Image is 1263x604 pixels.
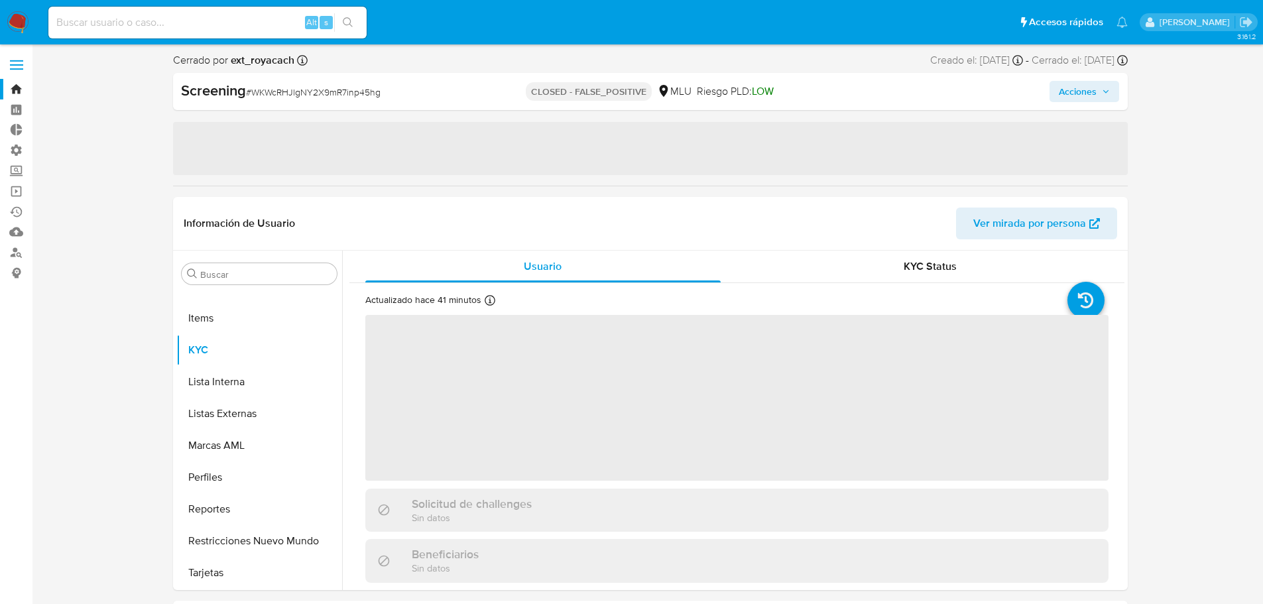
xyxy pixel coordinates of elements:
button: Marcas AML [176,430,342,461]
div: Creado el: [DATE] [930,53,1023,68]
h3: Beneficiarios [412,547,479,562]
a: Notificaciones [1116,17,1128,28]
button: Restricciones Nuevo Mundo [176,525,342,557]
p: Sin datos [412,511,532,524]
b: Screening [181,80,246,101]
button: Reportes [176,493,342,525]
span: KYC Status [904,259,957,274]
p: Actualizado hace 41 minutos [365,294,481,306]
span: ‌ [173,122,1128,175]
p: Sin datos [412,562,479,574]
span: Riesgo PLD: [697,84,774,99]
button: Ver mirada por persona [956,208,1117,239]
span: - [1026,53,1029,68]
p: CLOSED - FALSE_POSITIVE [526,82,652,101]
b: ext_royacach [228,52,294,68]
button: search-icon [334,13,361,32]
span: # WKWcRHJlgNY2X9mR7inp45hg [246,86,381,99]
button: Tarjetas [176,557,342,589]
h3: Solicitud de challenges [412,497,532,511]
span: ‌ [365,315,1109,481]
h1: Información de Usuario [184,217,295,230]
button: Lista Interna [176,366,342,398]
div: MLU [657,84,692,99]
span: Alt [306,16,317,29]
div: BeneficiariosSin datos [365,539,1109,582]
span: Acciones [1059,81,1097,102]
button: KYC [176,334,342,366]
span: Usuario [524,259,562,274]
button: Acciones [1050,81,1119,102]
span: Accesos rápidos [1029,15,1103,29]
div: Cerrado el: [DATE] [1032,53,1128,68]
span: s [324,16,328,29]
span: Cerrado por [173,53,294,68]
input: Buscar usuario o caso... [48,14,367,31]
span: LOW [752,84,774,99]
input: Buscar [200,269,331,280]
a: Salir [1239,15,1253,29]
p: nicolas.tyrkiel@mercadolibre.com [1160,16,1234,29]
button: Listas Externas [176,398,342,430]
span: Ver mirada por persona [973,208,1086,239]
button: Perfiles [176,461,342,493]
div: Solicitud de challengesSin datos [365,489,1109,532]
button: Buscar [187,269,198,279]
button: Items [176,302,342,334]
